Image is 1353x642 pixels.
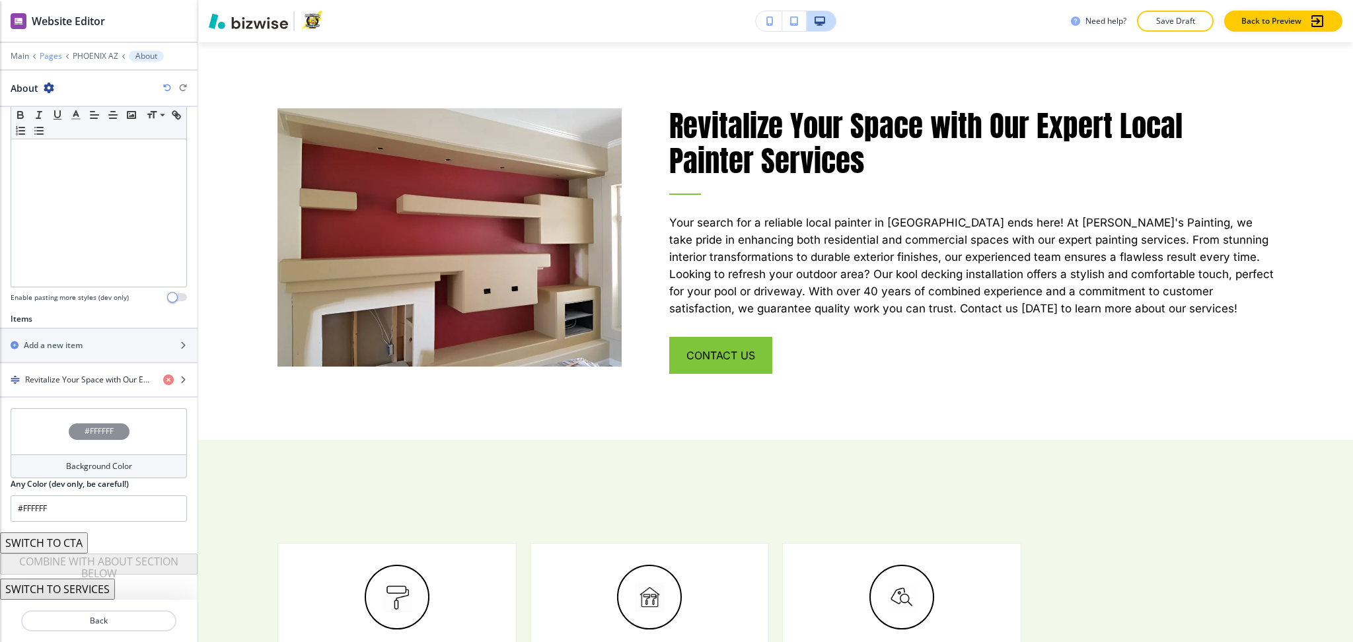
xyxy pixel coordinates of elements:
button: Save Draft [1137,11,1214,32]
h2: Add a new item [24,339,83,351]
h4: Revitalize Your Space with Our Expert Local Painter Services [25,374,153,386]
h4: Enable pasting more styles (dev only) [11,293,129,303]
span: Contact Us [686,347,755,363]
button: Pages [40,52,62,61]
img: 97a064ee94495e993bd181cc662f7212.png [887,583,917,612]
h2: Website Editor [32,13,105,29]
button: Contact Us [669,337,772,374]
button: PHOENIX AZ [73,52,118,61]
p: Back [22,615,175,627]
img: 6a2698ec841eb0cca4765b7f485a3785.png [635,583,665,612]
img: 334d15f606ab923c2ce4e851f3315112.png [383,583,412,612]
button: Main [11,52,29,61]
h4: Background Color [66,460,132,472]
img: Bizwise Logo [209,13,288,29]
button: #FFFFFFBackground Color [11,408,187,478]
button: Back to Preview [1224,11,1342,32]
img: editor icon [11,13,26,29]
img: Your Logo [300,11,325,32]
h2: Any Color (dev only, be careful!) [11,478,129,490]
h2: Items [11,313,32,325]
img: Drag [11,375,20,384]
button: About [129,51,164,61]
img: 3e26a8d9a3a79c9c6bd5b719c12ecc53.webp [277,108,622,367]
p: Back to Preview [1241,15,1301,27]
p: Save Draft [1154,15,1196,27]
p: About [135,52,157,61]
h2: About [11,81,38,95]
p: Your search for a reliable local painter in [GEOGRAPHIC_DATA] ends here! At [PERSON_NAME]'s Paint... [669,214,1274,317]
button: Back [21,610,176,631]
h4: #FFFFFF [85,425,114,437]
p: Revitalize Your Space with Our Expert Local Painter Services [669,108,1274,178]
h3: Need help? [1085,15,1126,27]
